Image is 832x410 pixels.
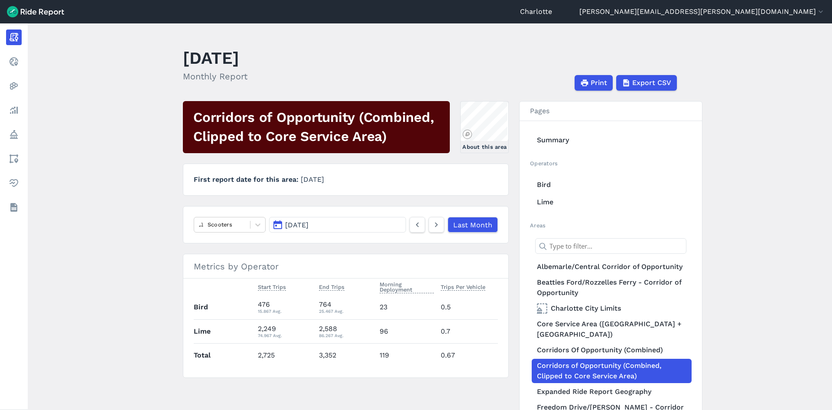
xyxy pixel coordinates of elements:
span: End Trips [319,282,344,291]
a: Datasets [6,200,22,215]
div: 764 [319,299,373,315]
h3: Metrics by Operator [183,254,508,279]
input: Type to filter... [535,238,686,254]
a: Expanded Ride Report Geography [532,383,692,400]
a: Report [6,30,22,45]
a: Charlotte City Limits [532,300,692,317]
div: About this area [462,143,507,151]
a: Areas [6,151,22,167]
a: Analyze [6,102,22,118]
a: Health [6,175,22,191]
td: 2,725 [254,343,315,367]
h1: [DATE] [183,46,247,70]
td: 0.5 [437,295,498,319]
a: Bird [532,176,692,194]
th: Lime [194,319,254,343]
h2: Corridors of Opportunity (Combined, Clipped to Core Service Area) [193,108,439,146]
span: Export CSV [632,78,671,88]
div: 74.967 Avg. [258,331,312,339]
a: Lime [532,194,692,211]
h2: Operators [530,159,692,167]
a: Corridors of Opportunity (Combined, Clipped to Core Service Area) [532,359,692,383]
a: Albemarle/Central Corridor of Opportunity [532,258,692,276]
th: Total [194,343,254,367]
div: 86.267 Avg. [319,331,373,339]
a: Realtime [6,54,22,69]
a: Mapbox logo [462,129,472,139]
td: 0.7 [437,319,498,343]
a: Charlotte [520,7,552,17]
button: [DATE] [269,217,406,233]
th: Bird [194,295,254,319]
button: Export CSV [616,75,677,91]
button: End Trips [319,282,344,292]
canvas: Map [461,102,507,141]
button: Start Trips [258,282,286,292]
h2: Monthly Report [183,70,247,83]
span: Morning Deployment [380,279,433,293]
td: 23 [376,295,437,319]
button: Trips Per Vehicle [441,282,485,292]
a: About this area [460,101,509,153]
td: 119 [376,343,437,367]
a: Beatties Ford/Rozzelles Ferry - Corridor of Opportunity [532,276,692,300]
a: Policy [6,127,22,142]
td: 0.67 [437,343,498,367]
a: Heatmaps [6,78,22,94]
div: 2,249 [258,324,312,339]
a: Summary [532,131,692,149]
span: Trips Per Vehicle [441,282,485,291]
h3: Pages [520,102,702,121]
div: 25.467 Avg. [319,307,373,315]
span: First report date for this area [194,175,301,184]
span: Print [591,78,607,88]
button: [PERSON_NAME][EMAIL_ADDRESS][PERSON_NAME][DOMAIN_NAME] [579,7,825,17]
a: Core Service Area ([GEOGRAPHIC_DATA] + [GEOGRAPHIC_DATA]) [532,317,692,341]
span: Start Trips [258,282,286,291]
a: Corridors Of Opportunity (Combined) [532,341,692,359]
span: [DATE] [285,221,309,229]
a: Last Month [448,217,498,233]
img: Ride Report [7,6,64,17]
button: Print [575,75,613,91]
span: [DATE] [301,175,324,184]
td: 96 [376,319,437,343]
div: 476 [258,299,312,315]
div: 15.867 Avg. [258,307,312,315]
button: Morning Deployment [380,279,433,295]
h2: Areas [530,221,692,230]
td: 3,352 [315,343,376,367]
div: 2,588 [319,324,373,339]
